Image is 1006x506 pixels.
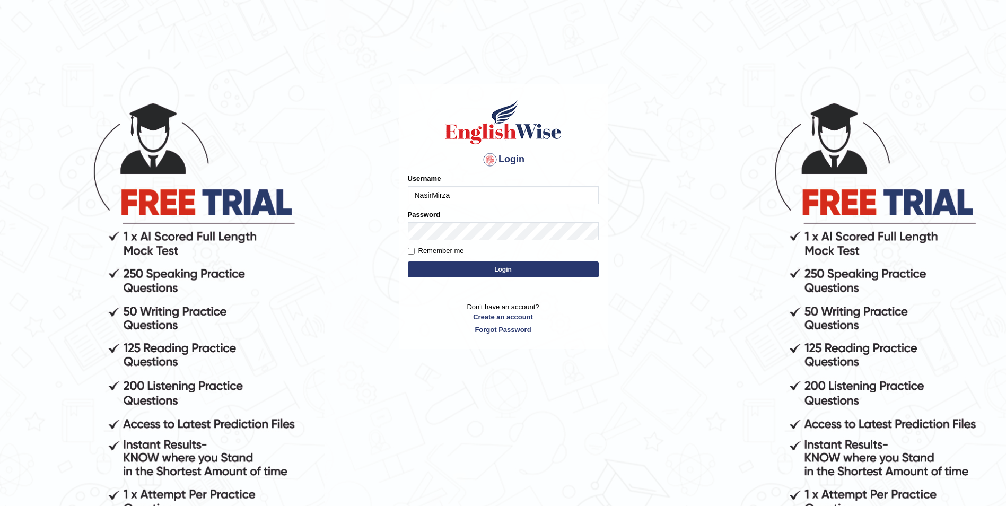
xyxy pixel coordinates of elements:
[408,246,464,256] label: Remember me
[408,210,440,220] label: Password
[408,248,415,255] input: Remember me
[408,261,599,277] button: Login
[408,325,599,335] a: Forgot Password
[408,302,599,335] p: Don't have an account?
[408,151,599,168] h4: Login
[443,98,564,146] img: Logo of English Wise sign in for intelligent practice with AI
[408,173,441,184] label: Username
[408,312,599,322] a: Create an account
